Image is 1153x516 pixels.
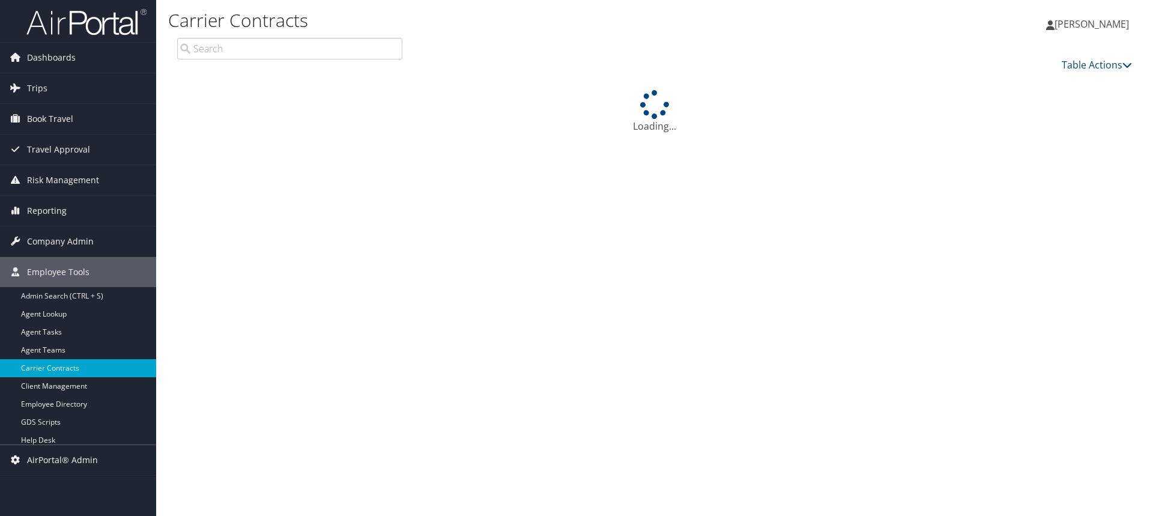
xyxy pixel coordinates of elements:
[27,257,89,287] span: Employee Tools
[27,196,67,226] span: Reporting
[27,104,73,134] span: Book Travel
[1055,17,1129,31] span: [PERSON_NAME]
[27,445,98,475] span: AirPortal® Admin
[27,73,47,103] span: Trips
[27,43,76,73] span: Dashboards
[1062,58,1132,71] a: Table Actions
[177,38,402,59] input: Search
[27,165,99,195] span: Risk Management
[168,90,1141,133] div: Loading...
[27,226,94,256] span: Company Admin
[26,8,147,36] img: airportal-logo.png
[168,8,817,33] h1: Carrier Contracts
[1046,6,1141,42] a: [PERSON_NAME]
[27,135,90,165] span: Travel Approval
